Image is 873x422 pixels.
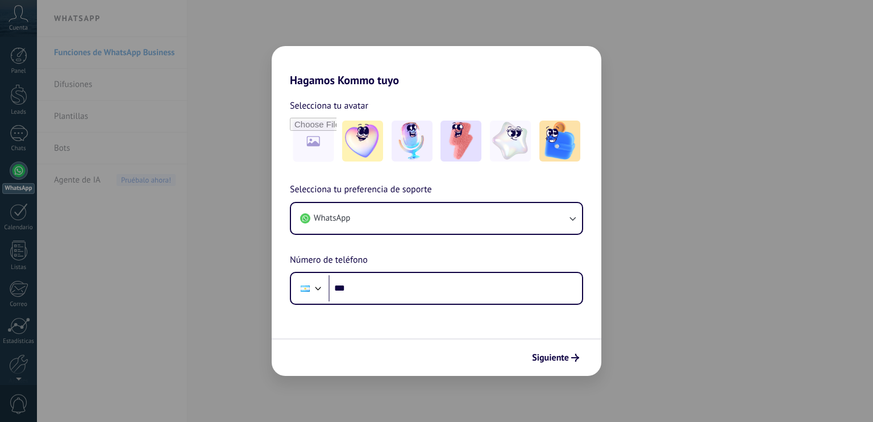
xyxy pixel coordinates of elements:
[291,203,582,234] button: WhatsApp
[314,213,350,224] span: WhatsApp
[392,121,433,162] img: -2.jpeg
[290,253,368,268] span: Número de teléfono
[527,348,584,367] button: Siguiente
[272,46,601,87] h2: Hagamos Kommo tuyo
[290,183,432,197] span: Selecciona tu preferencia de soporte
[294,276,316,300] div: Argentina: + 54
[539,121,580,162] img: -5.jpeg
[440,121,481,162] img: -3.jpeg
[532,354,569,362] span: Siguiente
[342,121,383,162] img: -1.jpeg
[490,121,531,162] img: -4.jpeg
[290,98,368,113] span: Selecciona tu avatar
